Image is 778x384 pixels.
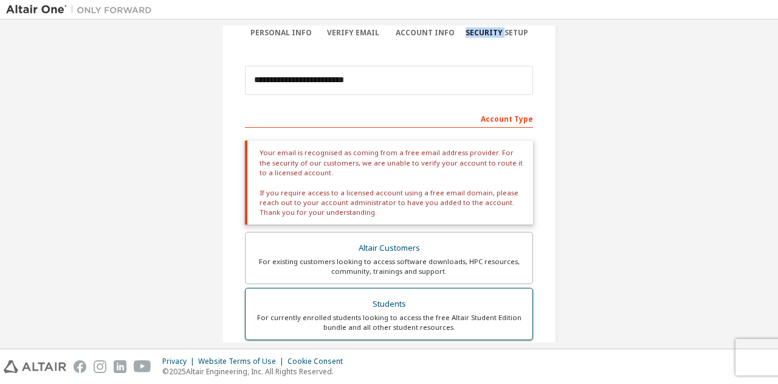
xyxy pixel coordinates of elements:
[4,360,66,373] img: altair_logo.svg
[461,28,534,38] div: Security Setup
[94,360,106,373] img: instagram.svg
[253,313,525,332] div: For currently enrolled students looking to access the free Altair Student Edition bundle and all ...
[253,296,525,313] div: Students
[317,28,390,38] div: Verify Email
[162,366,350,377] p: © 2025 Altair Engineering, Inc. All Rights Reserved.
[253,257,525,276] div: For existing customers looking to access software downloads, HPC resources, community, trainings ...
[198,357,287,366] div: Website Terms of Use
[245,28,317,38] div: Personal Info
[253,240,525,257] div: Altair Customers
[287,357,350,366] div: Cookie Consent
[245,141,533,225] div: Your email is recognised as coming from a free email address provider. For the security of our cu...
[245,108,533,128] div: Account Type
[6,4,158,16] img: Altair One
[74,360,86,373] img: facebook.svg
[162,357,198,366] div: Privacy
[389,28,461,38] div: Account Info
[134,360,151,373] img: youtube.svg
[114,360,126,373] img: linkedin.svg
